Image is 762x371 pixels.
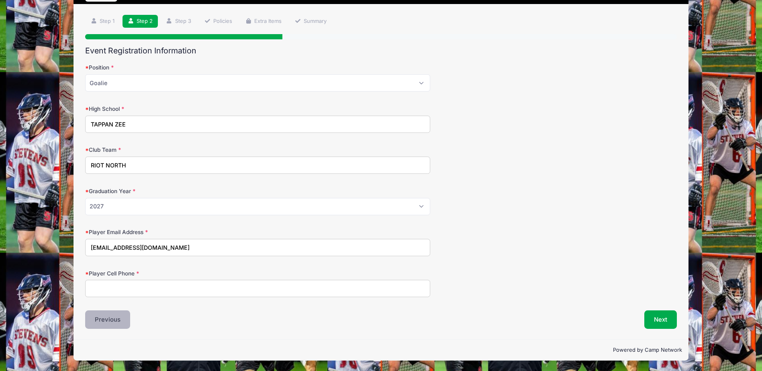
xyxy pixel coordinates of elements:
[240,15,287,28] a: Extra Items
[85,105,282,113] label: High School
[85,269,282,277] label: Player Cell Phone
[644,310,677,329] button: Next
[85,187,282,195] label: Graduation Year
[85,63,282,71] label: Position
[80,346,682,354] p: Powered by Camp Network
[85,228,282,236] label: Player Email Address
[85,310,130,329] button: Previous
[161,15,196,28] a: Step 3
[85,15,120,28] a: Step 1
[290,15,332,28] a: Summary
[123,15,158,28] a: Step 2
[85,146,282,154] label: Club Team
[199,15,237,28] a: Policies
[85,46,676,55] h2: Event Registration Information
